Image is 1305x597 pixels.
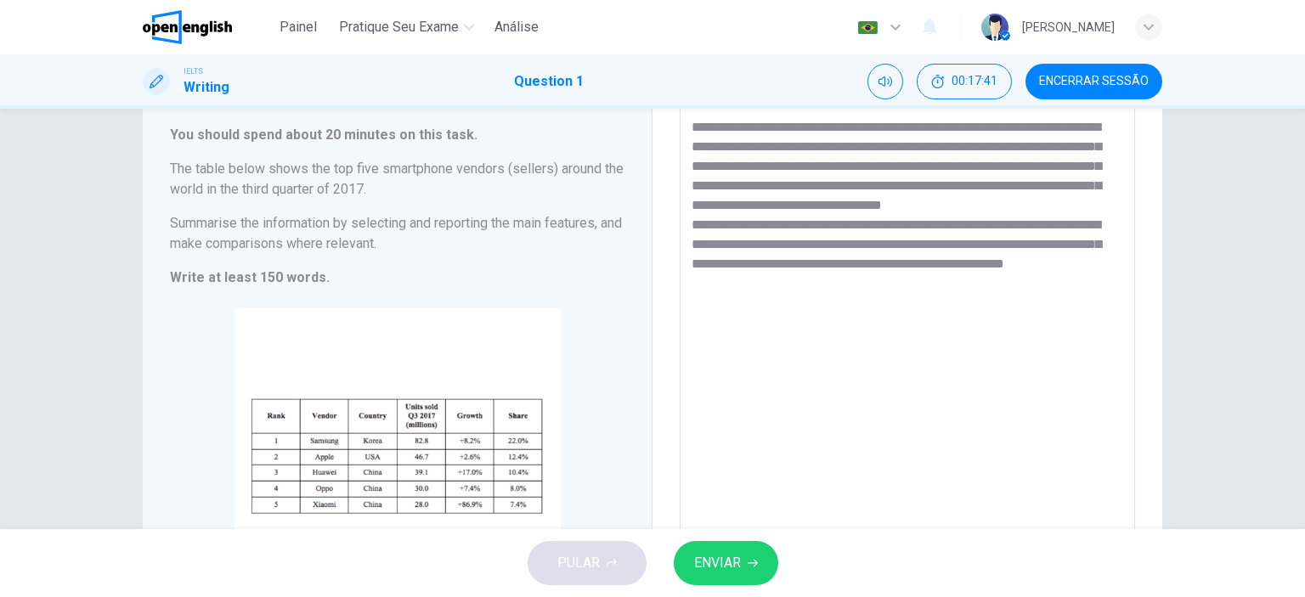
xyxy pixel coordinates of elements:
span: IELTS [184,65,203,77]
button: Encerrar Sessão [1025,64,1162,99]
button: Análise [488,12,545,42]
img: OpenEnglish logo [143,10,232,44]
span: Painel [280,17,317,37]
h6: Summarise the information by selecting and reporting the main features, and make comparisons wher... [170,213,624,254]
h6: You should spend about 20 minutes on this task. [170,125,624,145]
button: Pratique seu exame [332,12,481,42]
div: [PERSON_NAME] [1022,17,1115,37]
h1: Question 1 [514,71,584,92]
div: Silenciar [867,64,903,99]
span: Encerrar Sessão [1039,75,1149,88]
img: pt [857,21,878,34]
button: ENVIAR [674,541,778,585]
span: ENVIAR [694,551,741,575]
button: Painel [271,12,325,42]
h6: The table below shows the top five smartphone vendors (sellers) around the world in the third qua... [170,159,624,200]
span: 00:17:41 [952,75,997,88]
strong: Write at least 150 words. [170,269,330,285]
h1: Writing [184,77,229,98]
div: Esconder [917,64,1012,99]
img: Profile picture [981,14,1008,41]
span: Análise [494,17,539,37]
a: OpenEnglish logo [143,10,271,44]
button: 00:17:41 [917,64,1012,99]
span: Pratique seu exame [339,17,459,37]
